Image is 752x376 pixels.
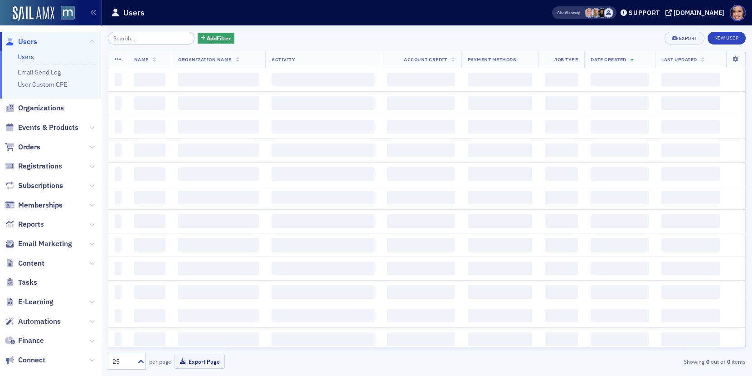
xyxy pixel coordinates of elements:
[178,96,259,110] span: ‌
[725,357,732,366] strong: 0
[387,96,455,110] span: ‌
[661,120,720,134] span: ‌
[18,103,64,113] span: Organizations
[272,332,374,346] span: ‌
[545,285,578,299] span: ‌
[591,73,649,86] span: ‌
[115,73,121,86] span: ‌
[468,309,533,322] span: ‌
[134,56,149,63] span: Name
[178,262,259,275] span: ‌
[661,56,697,63] span: Last Updated
[387,120,455,134] span: ‌
[272,285,374,299] span: ‌
[5,336,44,346] a: Finance
[18,258,44,268] span: Content
[207,34,231,42] span: Add Filter
[545,309,578,322] span: ‌
[18,277,37,287] span: Tasks
[272,191,374,204] span: ‌
[679,36,698,41] div: Export
[468,143,533,157] span: ‌
[18,68,61,76] a: Email Send Log
[545,167,578,181] span: ‌
[545,191,578,204] span: ‌
[468,262,533,275] span: ‌
[539,357,746,366] div: Showing out of items
[604,8,613,18] span: Justin Chase
[468,120,533,134] span: ‌
[5,239,72,249] a: Email Marketing
[674,9,724,17] div: [DOMAIN_NAME]
[178,214,259,228] span: ‌
[18,37,37,47] span: Users
[387,238,455,252] span: ‌
[597,8,607,18] span: Lauren McDonough
[13,6,54,21] a: SailAMX
[18,123,78,133] span: Events & Products
[115,191,121,204] span: ‌
[272,120,374,134] span: ‌
[272,143,374,157] span: ‌
[115,143,121,157] span: ‌
[468,96,533,110] span: ‌
[545,332,578,346] span: ‌
[61,6,75,20] img: SailAMX
[178,73,259,86] span: ‌
[18,200,63,210] span: Memberships
[665,32,704,45] button: Export
[272,56,295,63] span: Activity
[272,309,374,322] span: ‌
[468,191,533,204] span: ‌
[18,53,34,61] a: Users
[115,262,121,275] span: ‌
[545,238,578,252] span: ‌
[18,355,45,365] span: Connect
[730,5,746,21] span: Profile
[178,309,259,322] span: ‌
[661,191,720,204] span: ‌
[108,32,194,45] input: Search…
[591,214,649,228] span: ‌
[134,309,166,322] span: ‌
[5,181,63,191] a: Subscriptions
[175,355,225,369] button: Export Page
[123,7,145,18] h1: Users
[5,355,45,365] a: Connect
[557,10,566,15] div: Also
[5,317,61,327] a: Automations
[178,120,259,134] span: ‌
[5,219,44,229] a: Reports
[387,73,455,86] span: ‌
[591,167,649,181] span: ‌
[591,96,649,110] span: ‌
[134,214,166,228] span: ‌
[178,143,259,157] span: ‌
[387,309,455,322] span: ‌
[661,167,720,181] span: ‌
[704,357,711,366] strong: 0
[468,332,533,346] span: ‌
[18,142,40,152] span: Orders
[468,285,533,299] span: ‌
[18,297,53,307] span: E-Learning
[272,96,374,110] span: ‌
[54,6,75,21] a: View Homepage
[5,37,37,47] a: Users
[404,56,447,63] span: Account Credit
[115,309,121,322] span: ‌
[545,262,578,275] span: ‌
[18,239,72,249] span: Email Marketing
[591,143,649,157] span: ‌
[591,285,649,299] span: ‌
[387,191,455,204] span: ‌
[134,191,166,204] span: ‌
[591,120,649,134] span: ‌
[149,357,171,366] label: per page
[5,258,44,268] a: Content
[272,167,374,181] span: ‌
[661,332,720,346] span: ‌
[387,143,455,157] span: ‌
[591,56,626,63] span: Date Created
[134,167,166,181] span: ‌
